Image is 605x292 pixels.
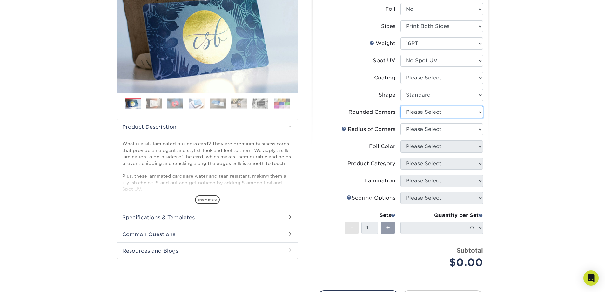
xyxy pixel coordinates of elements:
[125,96,141,112] img: Business Cards 01
[386,223,390,233] span: +
[369,40,395,47] div: Weight
[231,98,247,108] img: Business Cards 06
[348,108,395,116] div: Rounded Corners
[252,98,268,108] img: Business Cards 07
[385,5,395,13] div: Foil
[167,98,183,108] img: Business Cards 03
[350,223,353,233] span: -
[117,226,298,242] h2: Common Questions
[345,212,395,219] div: Sets
[369,143,395,150] div: Foil Color
[274,98,290,108] img: Business Cards 08
[457,247,483,254] strong: Subtotal
[374,74,395,82] div: Coating
[117,242,298,259] h2: Resources and Blogs
[341,126,395,133] div: Radius of Corners
[405,255,483,270] div: $0.00
[583,270,599,286] div: Open Intercom Messenger
[122,140,292,244] p: What is a silk laminated business card? They are premium business cards that provide an elegant a...
[379,91,395,99] div: Shape
[365,177,395,185] div: Lamination
[117,119,298,135] h2: Product Description
[189,98,205,108] img: Business Cards 04
[146,98,162,108] img: Business Cards 02
[347,160,395,167] div: Product Category
[400,212,483,219] div: Quantity per Set
[381,23,395,30] div: Sides
[117,209,298,226] h2: Specifications & Templates
[373,57,395,65] div: Spot UV
[210,98,226,108] img: Business Cards 05
[346,194,395,202] div: Scoring Options
[195,195,220,204] span: show more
